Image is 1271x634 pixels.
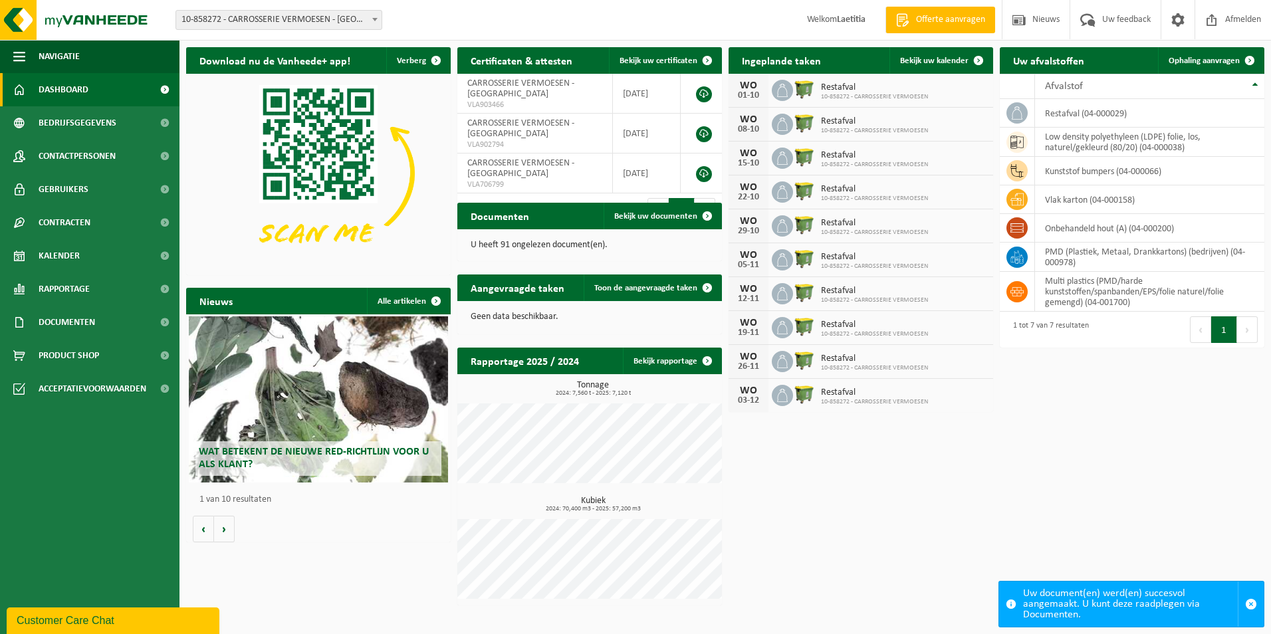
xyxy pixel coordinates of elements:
[471,241,709,250] p: U heeft 91 ongelezen document(en).
[821,161,928,169] span: 10-858272 - CARROSSERIE VERMOESEN
[735,250,762,261] div: WO
[793,112,816,134] img: WB-1100-HPE-GN-50
[614,212,697,221] span: Bekijk uw documenten
[900,56,969,65] span: Bekijk uw kalender
[604,203,721,229] a: Bekijk uw documenten
[1035,214,1264,243] td: onbehandeld hout (A) (04-000200)
[837,15,866,25] strong: Laetitia
[39,173,88,206] span: Gebruikers
[735,385,762,396] div: WO
[39,306,95,339] span: Documenten
[386,47,449,74] button: Verberg
[821,330,928,338] span: 10-858272 - CARROSSERIE VERMOESEN
[39,73,88,106] span: Dashboard
[1035,157,1264,185] td: kunststof bumpers (04-000066)
[735,227,762,236] div: 29-10
[1035,185,1264,214] td: vlak karton (04-000158)
[176,11,382,29] span: 10-858272 - CARROSSERIE VERMOESEN - ASSE
[735,294,762,304] div: 12-11
[175,10,382,30] span: 10-858272 - CARROSSERIE VERMOESEN - ASSE
[1035,272,1264,312] td: multi plastics (PMD/harde kunststoffen/spanbanden/EPS/folie naturel/folie gemengd) (04-001700)
[821,364,928,372] span: 10-858272 - CARROSSERIE VERMOESEN
[735,328,762,338] div: 19-11
[1237,316,1258,343] button: Next
[821,387,928,398] span: Restafval
[1006,315,1089,344] div: 1 tot 7 van 7 resultaten
[889,47,992,74] a: Bekijk uw kalender
[609,47,721,74] a: Bekijk uw certificaten
[467,100,602,110] span: VLA903466
[39,40,80,73] span: Navigatie
[913,13,988,27] span: Offerte aanvragen
[39,239,80,272] span: Kalender
[1000,47,1098,73] h2: Uw afvalstoffen
[821,195,928,203] span: 10-858272 - CARROSSERIE VERMOESEN
[1158,47,1263,74] a: Ophaling aanvragen
[821,320,928,330] span: Restafval
[821,296,928,304] span: 10-858272 - CARROSSERIE VERMOESEN
[189,316,448,482] a: Wat betekent de nieuwe RED-richtlijn voor u als klant?
[793,281,816,304] img: WB-1100-HPE-GN-50
[735,396,762,405] div: 03-12
[457,47,586,73] h2: Certificaten & attesten
[885,7,995,33] a: Offerte aanvragen
[367,288,449,314] a: Alle artikelen
[1035,128,1264,157] td: low density polyethyleen (LDPE) folie, los, naturel/gekleurd (80/20) (04-000038)
[735,284,762,294] div: WO
[821,252,928,263] span: Restafval
[793,383,816,405] img: WB-1100-HPE-GN-50
[199,495,444,504] p: 1 van 10 resultaten
[186,74,451,272] img: Download de VHEPlus App
[821,354,928,364] span: Restafval
[821,116,928,127] span: Restafval
[735,114,762,125] div: WO
[39,106,116,140] span: Bedrijfsgegevens
[735,261,762,270] div: 05-11
[735,80,762,91] div: WO
[467,158,574,179] span: CARROSSERIE VERMOESEN - [GEOGRAPHIC_DATA]
[821,286,928,296] span: Restafval
[613,74,680,114] td: [DATE]
[623,348,721,374] a: Bekijk rapportage
[467,78,574,99] span: CARROSSERIE VERMOESEN - [GEOGRAPHIC_DATA]
[471,312,709,322] p: Geen data beschikbaar.
[735,91,762,100] div: 01-10
[821,127,928,135] span: 10-858272 - CARROSSERIE VERMOESEN
[821,229,928,237] span: 10-858272 - CARROSSERIE VERMOESEN
[1211,316,1237,343] button: 1
[735,125,762,134] div: 08-10
[467,179,602,190] span: VLA706799
[821,93,928,101] span: 10-858272 - CARROSSERIE VERMOESEN
[186,288,246,314] h2: Nieuws
[735,352,762,362] div: WO
[467,118,574,139] span: CARROSSERIE VERMOESEN - [GEOGRAPHIC_DATA]
[729,47,834,73] h2: Ingeplande taken
[7,605,222,634] iframe: chat widget
[584,274,721,301] a: Toon de aangevraagde taken
[457,274,578,300] h2: Aangevraagde taken
[793,146,816,168] img: WB-1100-HPE-GN-50
[1035,243,1264,272] td: PMD (Plastiek, Metaal, Drankkartons) (bedrijven) (04-000978)
[735,193,762,202] div: 22-10
[793,179,816,202] img: WB-1100-HPE-GN-50
[467,140,602,150] span: VLA902794
[594,284,697,292] span: Toon de aangevraagde taken
[735,148,762,159] div: WO
[735,318,762,328] div: WO
[793,349,816,371] img: WB-1100-HPE-GN-50
[39,372,146,405] span: Acceptatievoorwaarden
[457,348,592,373] h2: Rapportage 2025 / 2024
[1045,81,1083,92] span: Afvalstof
[464,390,722,397] span: 2024: 7,560 t - 2025: 7,120 t
[821,184,928,195] span: Restafval
[39,339,99,372] span: Product Shop
[821,263,928,270] span: 10-858272 - CARROSSERIE VERMOESEN
[735,159,762,168] div: 15-10
[821,150,928,161] span: Restafval
[821,82,928,93] span: Restafval
[457,203,542,229] h2: Documenten
[397,56,426,65] span: Verberg
[1035,99,1264,128] td: restafval (04-000029)
[793,78,816,100] img: WB-1100-HPE-GN-50
[1190,316,1211,343] button: Previous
